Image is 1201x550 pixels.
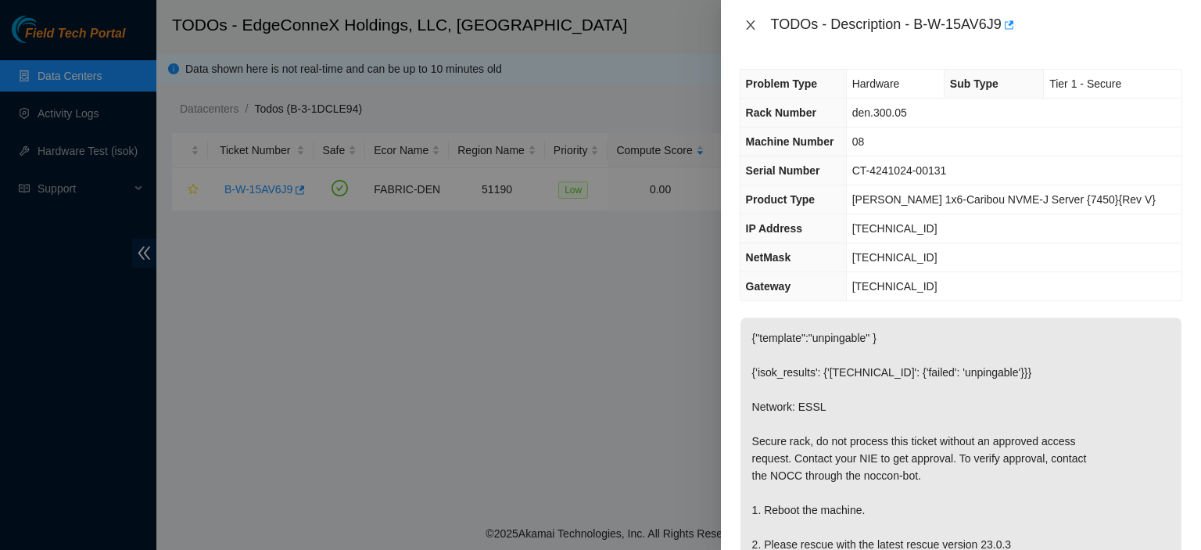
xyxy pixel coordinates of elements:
[1049,77,1121,90] span: Tier 1 - Secure
[746,222,802,235] span: IP Address
[852,135,865,148] span: 08
[746,135,834,148] span: Machine Number
[746,164,820,177] span: Serial Number
[746,251,791,264] span: NetMask
[744,19,757,31] span: close
[852,280,937,293] span: [TECHNICAL_ID]
[852,77,900,90] span: Hardware
[771,13,1182,38] div: TODOs - Description - B-W-15AV6J9
[746,280,791,293] span: Gateway
[740,18,762,33] button: Close
[950,77,998,90] span: Sub Type
[852,222,937,235] span: [TECHNICAL_ID]
[852,251,937,264] span: [TECHNICAL_ID]
[746,77,818,90] span: Problem Type
[852,193,1156,206] span: [PERSON_NAME] 1x6-Caribou NVME-J Server {7450}{Rev V}
[852,164,947,177] span: CT-4241024-00131
[852,106,907,119] span: den.300.05
[746,193,815,206] span: Product Type
[746,106,816,119] span: Rack Number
